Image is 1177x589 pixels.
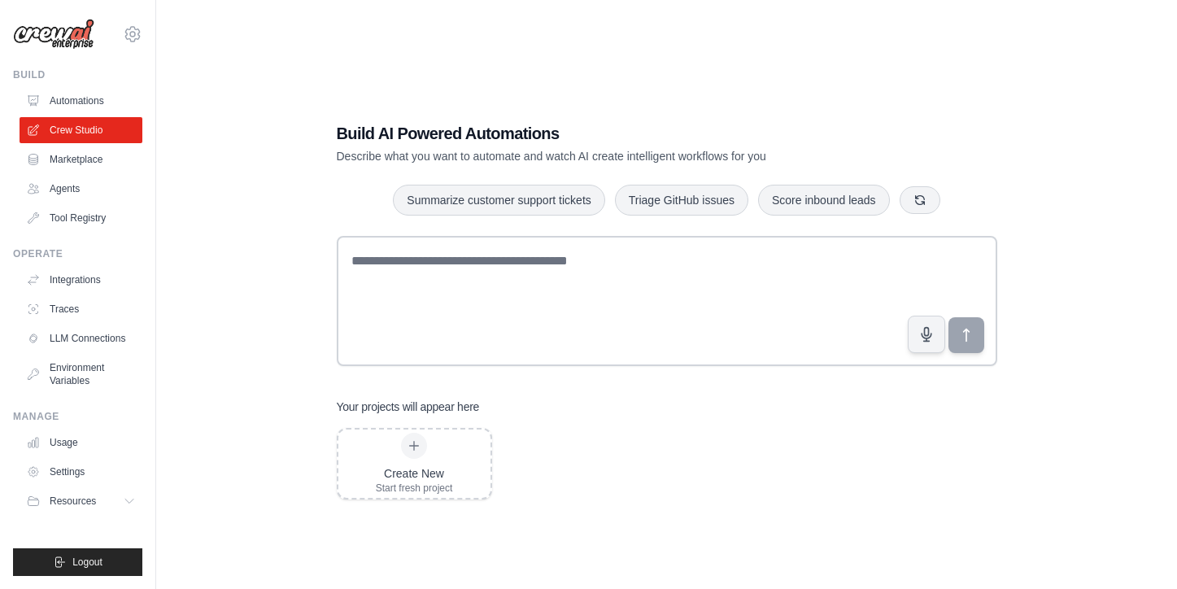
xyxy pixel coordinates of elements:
[72,556,102,569] span: Logout
[900,186,940,214] button: Get new suggestions
[20,325,142,351] a: LLM Connections
[50,495,96,508] span: Resources
[13,247,142,260] div: Operate
[20,117,142,143] a: Crew Studio
[20,205,142,231] a: Tool Registry
[337,399,480,415] h3: Your projects will appear here
[20,146,142,172] a: Marketplace
[337,148,883,164] p: Describe what you want to automate and watch AI create intelligent workflows for you
[20,176,142,202] a: Agents
[20,267,142,293] a: Integrations
[393,185,604,216] button: Summarize customer support tickets
[337,122,883,145] h1: Build AI Powered Automations
[908,316,945,353] button: Click to speak your automation idea
[615,185,748,216] button: Triage GitHub issues
[758,185,890,216] button: Score inbound leads
[13,19,94,50] img: Logo
[13,410,142,423] div: Manage
[20,355,142,394] a: Environment Variables
[13,548,142,576] button: Logout
[376,482,453,495] div: Start fresh project
[20,488,142,514] button: Resources
[20,296,142,322] a: Traces
[20,88,142,114] a: Automations
[20,459,142,485] a: Settings
[20,430,142,456] a: Usage
[13,68,142,81] div: Build
[376,465,453,482] div: Create New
